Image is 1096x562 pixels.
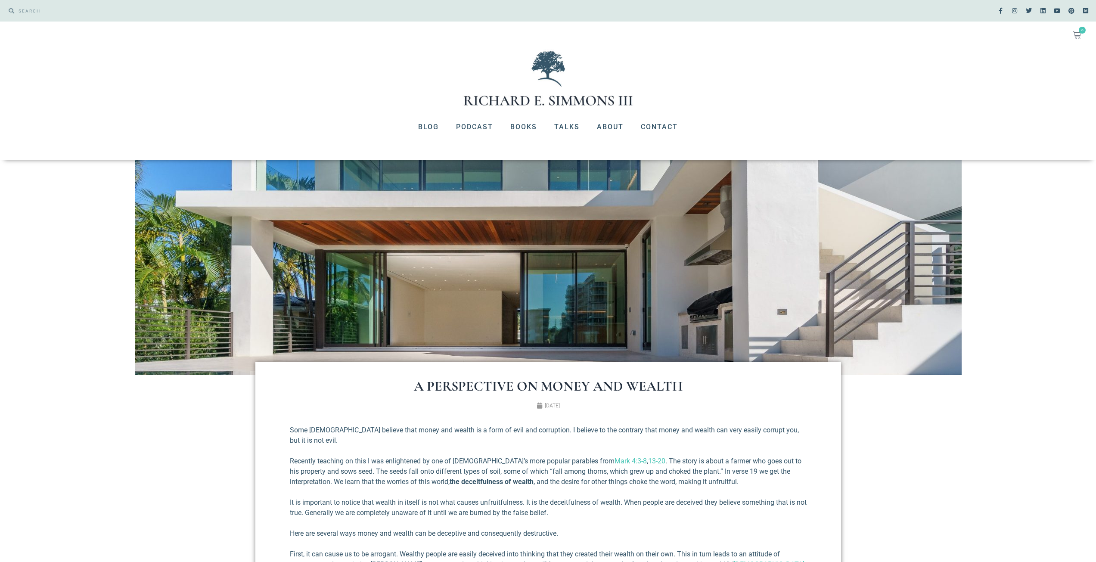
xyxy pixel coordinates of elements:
[546,116,588,138] a: Talks
[1079,27,1086,34] span: 0
[502,116,546,138] a: Books
[648,457,665,465] a: 13-20
[537,402,560,410] a: [DATE]
[290,379,807,393] h1: A Perspective on Money and Wealth
[290,456,807,487] p: Recently teaching on this I was enlightened by one of [DEMOGRAPHIC_DATA]’s more popular parables ...
[450,478,534,486] strong: the deceitfulness of wealth
[410,116,447,138] a: Blog
[290,425,807,446] p: Some [DEMOGRAPHIC_DATA] believe that money and wealth is a form of evil and corruption. I believe...
[290,528,807,539] p: Here are several ways money and wealth can be deceptive and consequently destructive.
[135,160,962,375] img: avi-werde-hHz4yrvxwlA-unsplash
[588,116,632,138] a: About
[545,403,560,409] time: [DATE]
[290,550,303,558] span: First
[1062,26,1092,45] a: 0
[632,116,686,138] a: Contact
[447,116,502,138] a: Podcast
[14,4,544,17] input: SEARCH
[290,497,807,518] p: It is important to notice that wealth in itself is not what causes unfruitfulness. It is the dece...
[615,457,647,465] a: Mark 4:3-8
